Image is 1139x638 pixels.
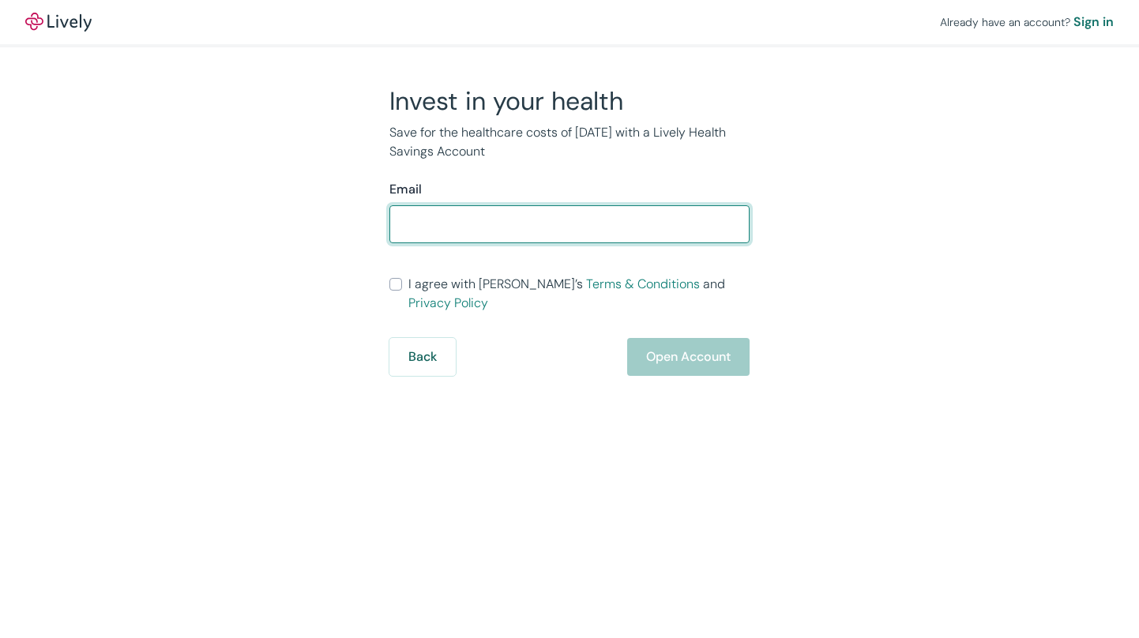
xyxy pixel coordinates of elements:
[389,338,456,376] button: Back
[25,13,92,32] a: LivelyLively
[389,123,750,161] p: Save for the healthcare costs of [DATE] with a Lively Health Savings Account
[389,85,750,117] h2: Invest in your health
[940,13,1114,32] div: Already have an account?
[389,180,422,199] label: Email
[408,275,750,313] span: I agree with [PERSON_NAME]’s and
[586,276,700,292] a: Terms & Conditions
[1073,13,1114,32] a: Sign in
[408,295,488,311] a: Privacy Policy
[25,13,92,32] img: Lively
